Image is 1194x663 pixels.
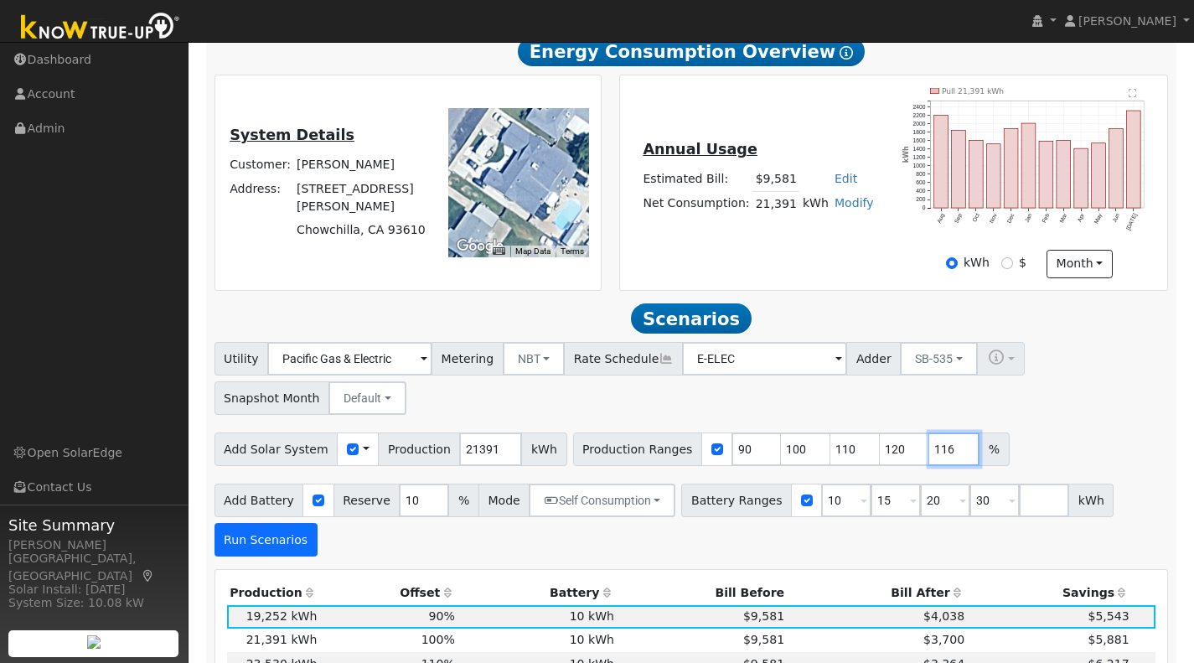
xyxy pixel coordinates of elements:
[294,177,431,218] td: [STREET_ADDRESS][PERSON_NAME]
[846,342,901,376] span: Adder
[681,484,792,517] span: Battery Ranges
[913,137,926,142] text: 1600
[917,188,926,194] text: 400
[913,146,926,152] text: 1400
[1074,148,1088,208] rect: onclick=""
[752,168,799,192] td: $9,581
[743,633,784,646] span: $9,581
[835,172,857,185] a: Edit
[640,192,752,216] td: Net Consumption:
[1088,609,1129,623] span: $5,543
[1057,140,1071,208] rect: onclick=""
[1005,128,1019,208] rect: onclick=""
[618,582,788,605] th: Bill Before
[215,342,269,376] span: Utility
[1093,212,1104,225] text: May
[1129,88,1137,97] text: 
[13,9,189,47] img: Know True-Up
[529,484,675,517] button: Self Consumption
[493,246,504,257] button: Keyboard shortcuts
[840,46,853,60] i: Show Help
[452,236,508,257] img: Google
[503,342,566,376] button: NBT
[917,196,926,202] text: 200
[1062,586,1114,599] span: Savings
[1127,111,1141,208] rect: onclick=""
[87,635,101,649] img: retrieve
[294,218,431,241] td: Chowchilla, CA 93610
[682,342,847,376] input: Select a Rate Schedule
[215,523,318,557] button: Run Scenarios
[1047,250,1113,278] button: month
[913,128,926,134] text: 1800
[8,550,179,585] div: [GEOGRAPHIC_DATA], [GEOGRAPHIC_DATA]
[954,212,964,224] text: Sep
[752,192,799,216] td: 21,391
[8,514,179,536] span: Site Summary
[515,246,550,257] button: Map Data
[227,177,294,218] td: Address:
[1125,212,1139,231] text: [DATE]
[1077,211,1087,223] text: Apr
[1022,123,1036,208] rect: onclick=""
[561,246,584,256] a: Terms
[1088,633,1129,646] span: $5,881
[421,633,455,646] span: 100%
[964,254,990,272] label: kWh
[934,115,948,208] rect: onclick=""
[230,127,354,143] u: System Details
[1109,128,1124,208] rect: onclick=""
[917,171,926,177] text: 800
[227,629,320,652] td: 21,391 kWh
[913,154,926,160] text: 1200
[923,609,964,623] span: $4,038
[457,582,617,605] th: Battery
[141,569,156,583] a: Map
[946,257,958,269] input: kWh
[643,141,757,158] u: Annual Usage
[788,582,968,605] th: Bill After
[1092,142,1106,207] rect: onclick=""
[631,303,751,334] span: Scenarios
[429,609,455,623] span: 90%
[521,433,566,466] span: kWh
[971,212,980,223] text: Oct
[1078,14,1176,28] span: [PERSON_NAME]
[8,536,179,554] div: [PERSON_NAME]
[267,342,432,376] input: Select a Utility
[478,484,530,517] span: Mode
[942,85,1004,95] text: Pull 21,391 kWh
[902,146,910,163] text: kWh
[328,381,406,415] button: Default
[936,212,946,224] text: Aug
[215,484,304,517] span: Add Battery
[913,120,926,126] text: 2000
[987,143,1001,207] rect: onclick=""
[452,236,508,257] a: Open this area in Google Maps (opens a new window)
[448,484,478,517] span: %
[835,196,874,210] a: Modify
[518,37,865,67] span: Energy Consumption Overview
[8,581,179,598] div: Solar Install: [DATE]
[432,342,504,376] span: Metering
[900,342,978,376] button: SB-535
[923,205,926,210] text: 0
[215,433,339,466] span: Add Solar System
[923,633,964,646] span: $3,700
[227,153,294,177] td: Customer:
[457,629,617,652] td: 10 kWh
[227,605,320,629] td: 19,252 kWh
[294,153,431,177] td: [PERSON_NAME]
[1042,212,1051,224] text: Feb
[1001,257,1013,269] input: $
[989,211,999,223] text: Nov
[799,192,831,216] td: kWh
[640,168,752,192] td: Estimated Bill:
[743,609,784,623] span: $9,581
[1006,211,1016,223] text: Dec
[215,381,330,415] span: Snapshot Month
[1112,212,1121,223] text: Jun
[1039,141,1053,208] rect: onclick=""
[1024,212,1033,223] text: Jan
[1019,254,1026,272] label: $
